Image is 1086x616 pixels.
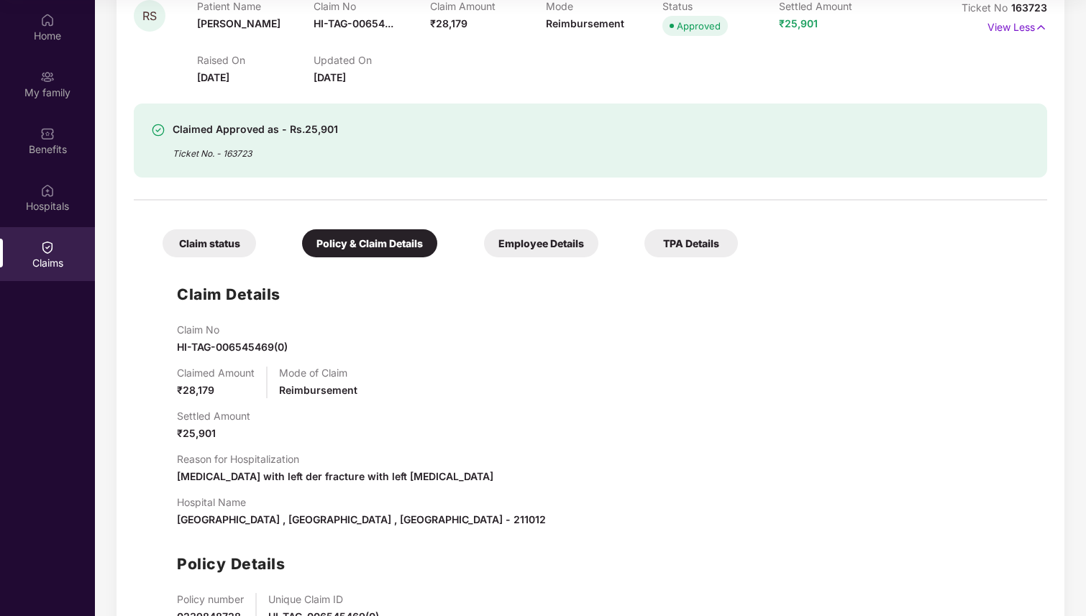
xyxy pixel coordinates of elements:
[197,54,314,66] p: Raised On
[177,496,546,508] p: Hospital Name
[962,1,1011,14] span: Ticket No
[314,17,393,29] span: HI-TAG-00654...
[177,427,216,439] span: ₹25,901
[40,13,55,27] img: svg+xml;base64,PHN2ZyBpZD0iSG9tZSIgeG1sbnM9Imh0dHA6Ly93d3cudzMub3JnLzIwMDAvc3ZnIiB3aWR0aD0iMjAiIG...
[268,593,379,605] p: Unique Claim ID
[1011,1,1047,14] span: 163723
[177,593,244,605] p: Policy number
[279,367,357,379] p: Mode of Claim
[177,323,288,336] p: Claim No
[177,384,214,396] span: ₹28,179
[302,229,437,257] div: Policy & Claim Details
[177,453,493,465] p: Reason for Hospitalization
[177,367,255,379] p: Claimed Amount
[779,17,818,29] span: ₹25,901
[151,123,165,137] img: svg+xml;base64,PHN2ZyBpZD0iU3VjY2Vzcy0zMngzMiIgeG1sbnM9Imh0dHA6Ly93d3cudzMub3JnLzIwMDAvc3ZnIiB3aW...
[40,183,55,198] img: svg+xml;base64,PHN2ZyBpZD0iSG9zcGl0YWxzIiB4bWxucz0iaHR0cDovL3d3dy53My5vcmcvMjAwMC9zdmciIHdpZHRoPS...
[173,138,338,160] div: Ticket No. - 163723
[163,229,256,257] div: Claim status
[314,54,430,66] p: Updated On
[177,470,493,482] span: [MEDICAL_DATA] with left der fracture with left [MEDICAL_DATA]
[40,127,55,141] img: svg+xml;base64,PHN2ZyBpZD0iQmVuZWZpdHMiIHhtbG5zPSJodHRwOi8vd3d3LnczLm9yZy8yMDAwL3N2ZyIgd2lkdGg9Ij...
[430,17,467,29] span: ₹28,179
[987,16,1047,35] p: View Less
[40,240,55,254] img: svg+xml;base64,PHN2ZyBpZD0iQ2xhaW0iIHhtbG5zPSJodHRwOi8vd3d3LnczLm9yZy8yMDAwL3N2ZyIgd2lkdGg9IjIwIi...
[142,10,157,22] span: RS
[40,70,55,84] img: svg+xml;base64,PHN2ZyB3aWR0aD0iMjAiIGhlaWdodD0iMjAiIHZpZXdCb3g9IjAgMCAyMCAyMCIgZmlsbD0ibm9uZSIgeG...
[173,121,338,138] div: Claimed Approved as - Rs.25,901
[279,384,357,396] span: Reimbursement
[1035,19,1047,35] img: svg+xml;base64,PHN2ZyB4bWxucz0iaHR0cDovL3d3dy53My5vcmcvMjAwMC9zdmciIHdpZHRoPSIxNyIgaGVpZ2h0PSIxNy...
[177,552,285,576] h1: Policy Details
[197,71,229,83] span: [DATE]
[197,17,280,29] span: [PERSON_NAME]
[546,17,624,29] span: Reimbursement
[484,229,598,257] div: Employee Details
[644,229,738,257] div: TPA Details
[314,71,346,83] span: [DATE]
[677,19,721,33] div: Approved
[177,282,280,306] h1: Claim Details
[177,341,288,353] span: HI-TAG-006545469(0)
[177,410,250,422] p: Settled Amount
[177,513,546,525] span: [GEOGRAPHIC_DATA] , [GEOGRAPHIC_DATA] , [GEOGRAPHIC_DATA] - 211012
